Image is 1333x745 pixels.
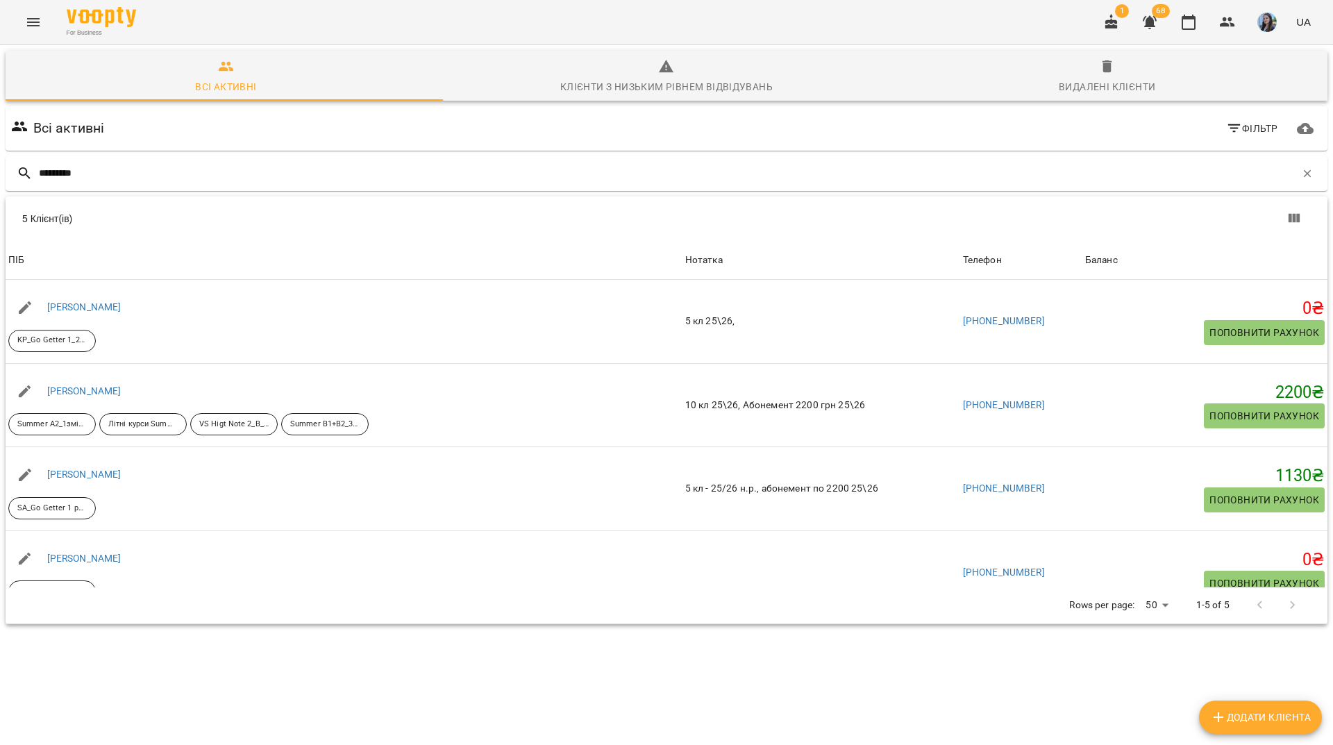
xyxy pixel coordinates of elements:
[1199,701,1322,734] button: Додати клієнта
[17,419,87,430] p: Summer A2_1зміна
[963,399,1045,410] a: [PHONE_NUMBER]
[1085,252,1325,269] span: Баланс
[1209,324,1319,341] span: Поповнити рахунок
[17,335,87,346] p: KP_Go Getter 1_24_25
[1209,492,1319,508] span: Поповнити рахунок
[47,469,121,480] a: [PERSON_NAME]
[963,483,1045,494] a: [PHONE_NUMBER]
[8,252,680,269] span: ПІБ
[963,252,1080,269] span: Телефон
[67,7,136,27] img: Voopty Logo
[47,553,121,564] a: [PERSON_NAME]
[1209,575,1319,592] span: Поповнити рахунок
[8,252,24,269] div: Sort
[195,78,256,95] div: Всі активні
[8,330,96,352] div: KP_Go Getter 1_24_25
[1059,78,1155,95] div: Видалені клієнти
[1085,549,1325,571] h5: 0 ₴
[1115,4,1129,18] span: 1
[1209,408,1319,424] span: Поповнити рахунок
[199,419,269,430] p: VS Higt Note 2_B_24_25
[1069,598,1134,612] p: Rows per page:
[1196,598,1230,612] p: 1-5 of 5
[8,580,96,603] div: Закрита група_іспанська
[1296,15,1311,29] span: UA
[963,315,1045,326] a: [PHONE_NUMBER]
[190,413,278,435] div: VS Higt Note 2_B_24_25
[1085,252,1118,269] div: Sort
[1204,403,1325,428] button: Поповнити рахунок
[17,6,50,39] button: Menu
[1140,595,1173,615] div: 50
[682,363,960,447] td: 10 кл 25\26, Абонемент 2200 грн 25\26
[682,280,960,363] td: 5 кл 25\26,
[8,497,96,519] div: SA_Go Getter 1 ранок_24-25
[8,252,24,269] div: ПІБ
[1085,465,1325,487] h5: 1130 ₴
[99,413,187,435] div: Літні курси Summer A2_3зміна
[17,586,87,598] p: Закрита група_іспанська
[1277,202,1311,235] button: Вигляд колонок
[1226,120,1278,137] span: Фільтр
[1152,4,1170,18] span: 68
[6,196,1327,241] div: Table Toolbar
[108,419,178,430] p: Літні курси Summer A2_3зміна
[33,117,105,139] h6: Всі активні
[47,385,121,396] a: [PERSON_NAME]
[963,567,1045,578] a: [PHONE_NUMBER]
[685,252,957,269] div: Нотатка
[67,28,136,37] span: For Business
[47,301,121,312] a: [PERSON_NAME]
[1204,571,1325,596] button: Поповнити рахунок
[682,447,960,531] td: 5 кл - 25/26 н.р., абонемент по 2200 25\26
[8,413,96,435] div: Summer A2_1зміна
[17,503,87,514] p: SA_Go Getter 1 ранок_24-25
[1221,116,1284,141] button: Фільтр
[1257,12,1277,32] img: b6e1badff8a581c3b3d1def27785cccf.jpg
[1210,709,1311,726] span: Додати клієнта
[281,413,369,435] div: Summer B1+B2_3 зміна_25
[560,78,773,95] div: Клієнти з низьким рівнем відвідувань
[1204,320,1325,345] button: Поповнити рахунок
[1204,487,1325,512] button: Поповнити рахунок
[1291,9,1316,35] button: UA
[963,252,1002,269] div: Телефон
[1085,298,1325,319] h5: 0 ₴
[22,212,675,226] div: 5 Клієнт(ів)
[1085,252,1118,269] div: Баланс
[1085,382,1325,403] h5: 2200 ₴
[290,419,360,430] p: Summer B1+B2_3 зміна_25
